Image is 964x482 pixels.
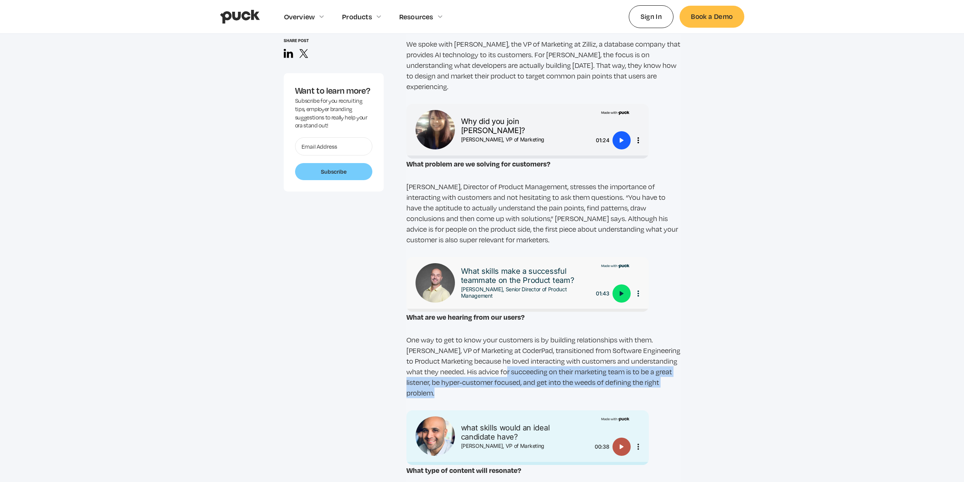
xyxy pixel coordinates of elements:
[284,13,315,21] div: Overview
[416,416,455,456] img: Arpan Jhaveri headshot
[406,159,550,168] strong: What problem are we solving for customers?
[634,289,643,298] button: More options
[461,286,585,299] div: [PERSON_NAME], Senior Director of Product Management
[612,131,631,149] button: Play
[634,136,643,145] button: More options
[416,263,455,303] img: Ben Aquilino headshot
[601,110,630,115] img: Made with Puck
[406,334,681,398] p: One way to get to know your customers is by building relationships with them. [PERSON_NAME], VP o...
[406,465,521,475] strong: What type of content will resonate?
[634,442,643,451] button: More options
[588,136,609,145] div: 01:24
[461,137,585,143] div: [PERSON_NAME], VP of Marketing
[295,137,372,155] input: Email Address
[295,97,372,130] div: Subscribe for you recruiting tips, employer branding suggestions to really help your ora stand out!
[461,267,585,285] div: What skills make a successful teammate on the Product team?
[612,438,631,456] button: Play
[601,263,630,268] img: Made with Puck
[416,110,455,149] img: Chris Churilo headshot
[295,85,372,97] div: Want to learn more?
[406,181,681,245] p: [PERSON_NAME], Director of Product Management, stresses the importance of interacting with custom...
[406,312,525,322] strong: What are we hearing from our users?
[399,13,433,21] div: Resources
[406,39,681,92] p: We spoke with [PERSON_NAME], the VP of Marketing at Zilliz, a database company that provides AI t...
[601,416,630,421] img: Made with Puck
[295,137,372,181] form: Want to learn more?
[588,289,609,298] div: 01:43
[284,38,384,43] div: Share post
[295,163,372,181] input: Subscribe
[629,5,674,28] a: Sign In
[342,13,372,21] div: Products
[461,443,585,449] div: [PERSON_NAME], VP of Marketing
[461,423,585,441] div: what skills would an ideal candidate have?
[680,6,744,27] a: Book a Demo
[461,117,585,135] div: Why did you join [PERSON_NAME]?
[588,442,609,451] div: 00:38
[612,284,631,303] button: Play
